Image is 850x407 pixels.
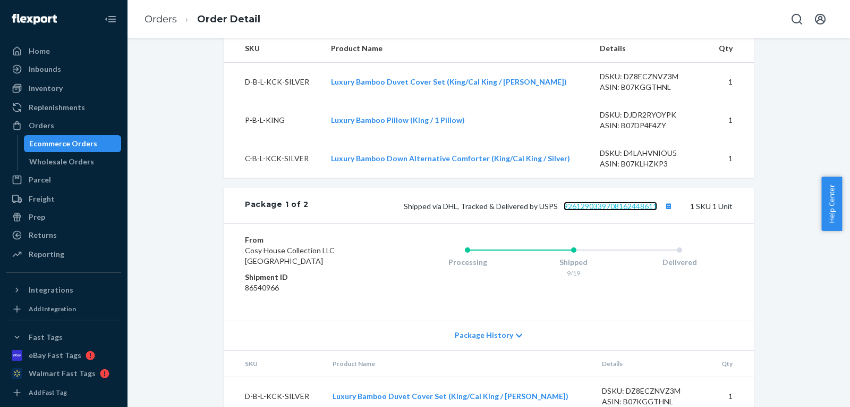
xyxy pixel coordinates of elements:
th: Details [593,351,710,377]
button: Open account menu [810,9,831,30]
a: 9261290339708162448611 [564,202,657,211]
div: Inventory [29,83,63,94]
button: Help Center [821,177,842,231]
td: C-B-L-KCK-SILVER [224,139,322,178]
a: Home [6,43,121,60]
div: Integrations [29,285,73,295]
div: Replenishments [29,102,85,113]
td: 1 [708,63,754,102]
div: DSKU: D4LAHVNIOU5 [600,148,700,159]
a: Ecommerce Orders [24,135,122,152]
div: DSKU: DZ8ECZNVZ3M [600,71,700,82]
a: Orders [144,13,177,25]
a: eBay Fast Tags [6,347,121,364]
a: Inventory [6,80,121,97]
div: Shipped [521,257,627,268]
div: Parcel [29,175,51,185]
a: Prep [6,209,121,226]
a: Add Integration [6,303,121,315]
div: Add Integration [29,304,76,313]
div: ASIN: B07KLHZKP3 [600,159,700,169]
ol: breadcrumbs [136,4,269,35]
span: Shipped via DHL, Tracked & Delivered by USPS [404,202,675,211]
td: P-B-L-KING [224,101,322,139]
th: SKU [224,35,322,63]
a: Inbounds [6,61,121,78]
div: Fast Tags [29,332,63,343]
a: Order Detail [197,13,260,25]
a: Walmart Fast Tags [6,365,121,382]
div: Returns [29,230,57,240]
div: Orders [29,120,54,131]
th: Qty [708,35,754,63]
div: Package 1 of 2 [245,199,309,213]
td: 1 [708,101,754,139]
a: Reporting [6,246,121,263]
button: Close Navigation [100,9,121,30]
th: Product Name [322,35,591,63]
div: 1 SKU 1 Unit [309,199,733,213]
div: Walmart Fast Tags [29,368,96,379]
a: Parcel [6,171,121,188]
th: Qty [710,351,754,377]
div: Home [29,46,50,56]
th: Details [591,35,708,63]
a: Returns [6,227,121,244]
a: Freight [6,190,121,207]
dt: From [245,235,372,245]
span: Package History [455,330,513,340]
button: Fast Tags [6,329,121,346]
div: Reporting [29,249,64,260]
td: 1 [708,139,754,178]
div: Ecommerce Orders [29,138,97,149]
td: D-B-L-KCK-SILVER [224,63,322,102]
dd: 86540966 [245,283,372,293]
div: DSKU: DZ8ECZNVZ3M [602,386,702,396]
button: Open Search Box [786,9,807,30]
button: Integrations [6,281,121,298]
dt: Shipment ID [245,272,372,283]
div: Delivered [626,257,733,268]
div: Prep [29,212,45,222]
a: Orders [6,117,121,134]
div: Inbounds [29,64,61,74]
a: Replenishments [6,99,121,116]
div: eBay Fast Tags [29,350,81,361]
div: ASIN: B07DP4F4ZY [600,120,700,131]
div: Add Fast Tag [29,388,67,397]
a: Luxury Bamboo Down Alternative Comforter (King/Cal King / Silver) [331,154,570,163]
a: Luxury Bamboo Duvet Cover Set (King/Cal King / [PERSON_NAME]) [331,77,567,86]
th: Product Name [324,351,594,377]
a: Luxury Bamboo Pillow (King / 1 Pillow) [331,115,465,124]
span: Cosy House Collection LLC [GEOGRAPHIC_DATA] [245,246,335,265]
button: Copy tracking number [661,199,675,213]
div: Freight [29,194,55,204]
div: DSKU: DJDR2RYOYPK [600,110,700,120]
div: 9/19 [521,269,627,278]
div: Processing [414,257,521,268]
a: Wholesale Orders [24,153,122,170]
a: Luxury Bamboo Duvet Cover Set (King/Cal King / [PERSON_NAME]) [333,392,568,401]
div: ASIN: B07KGGTHNL [602,396,702,407]
div: ASIN: B07KGGTHNL [600,82,700,93]
a: Add Fast Tag [6,386,121,399]
img: Flexport logo [12,14,57,24]
th: SKU [224,351,324,377]
div: Wholesale Orders [29,156,94,167]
